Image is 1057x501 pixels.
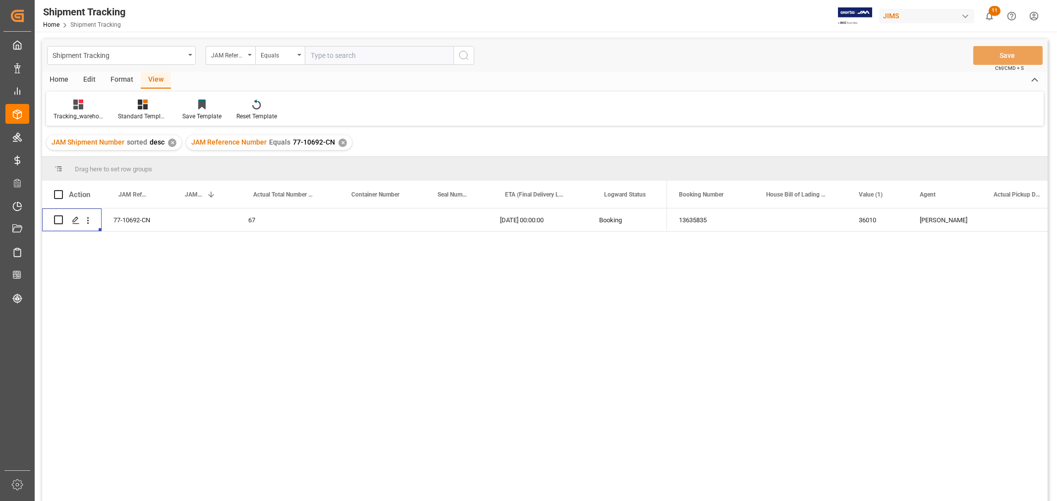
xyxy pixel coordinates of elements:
[43,4,125,19] div: Shipment Tracking
[102,208,168,231] div: 77-10692-CN
[206,46,255,65] button: open menu
[766,191,826,198] span: House Bill of Lading Number
[1001,5,1023,27] button: Help Center
[168,139,176,147] div: ✕
[103,72,141,89] div: Format
[54,112,103,121] div: Tracking_warehouse 1
[859,191,883,198] span: Value (1)
[293,138,335,146] span: 77-10692-CN
[879,9,974,23] div: JIMS
[438,191,467,198] span: Seal Number
[505,191,566,198] span: ETA (Final Delivery Location)
[989,6,1001,16] span: 11
[994,191,1042,198] span: Actual Pickup Date (Origin)
[185,191,203,198] span: JAM Shipment Number
[43,21,59,28] a: Home
[141,72,171,89] div: View
[191,138,267,146] span: JAM Reference Number
[118,112,167,121] div: Standard Templates
[42,208,667,232] div: Press SPACE to select this row.
[47,46,196,65] button: open menu
[920,209,970,232] div: [PERSON_NAME]
[42,72,76,89] div: Home
[338,139,347,147] div: ✕
[269,138,290,146] span: Equals
[52,138,124,146] span: JAM Shipment Number
[182,112,222,121] div: Save Template
[69,190,90,199] div: Action
[253,191,314,198] span: Actual Total Number of Cartons
[604,191,646,198] span: Logward Status
[847,208,908,231] div: 36010
[305,46,453,65] input: Type to search
[488,208,587,231] div: [DATE] 00:00:00
[261,49,294,60] div: Equals
[118,191,147,198] span: JAM Reference Number
[211,49,245,60] div: JAM Reference Number
[879,6,978,25] button: JIMS
[351,191,399,198] span: Container Number
[76,72,103,89] div: Edit
[236,112,277,121] div: Reset Template
[127,138,147,146] span: sorted
[920,191,936,198] span: Agent
[453,46,474,65] button: search button
[995,64,1024,72] span: Ctrl/CMD + S
[838,7,872,25] img: Exertis%20JAM%20-%20Email%20Logo.jpg_1722504956.jpg
[978,5,1001,27] button: show 11 new notifications
[236,208,334,231] div: 67
[679,191,723,198] span: Booking Number
[973,46,1043,65] button: Save
[667,208,754,231] div: 13635835
[150,138,165,146] span: desc
[255,46,305,65] button: open menu
[75,165,152,173] span: Drag here to set row groups
[599,209,655,232] div: Booking
[53,49,185,61] div: Shipment Tracking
